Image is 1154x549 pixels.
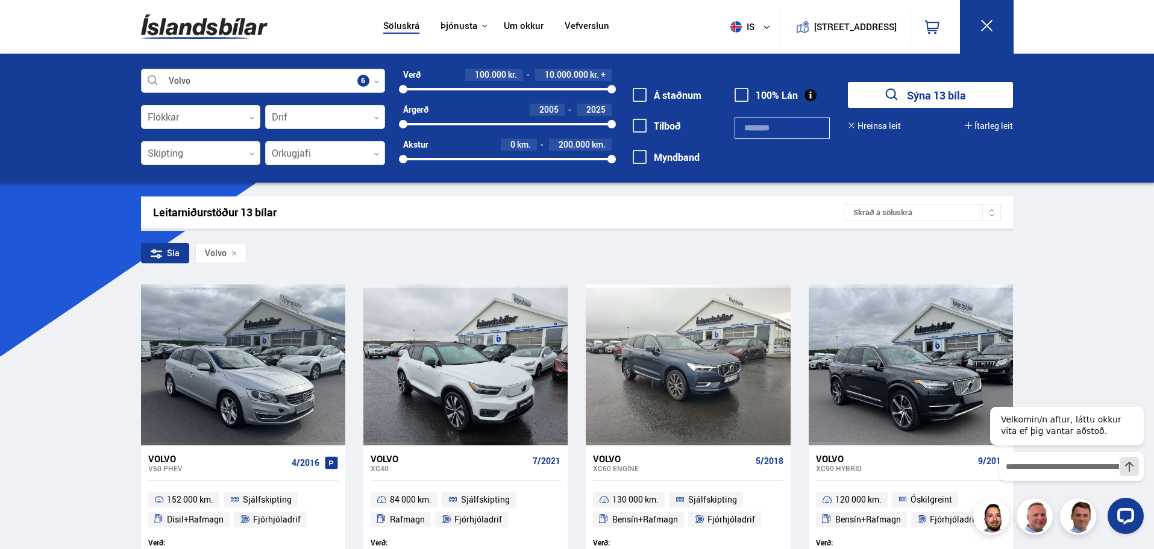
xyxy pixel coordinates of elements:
span: Dísil+Rafmagn [167,512,224,527]
div: XC90 HYBRID [816,464,973,472]
span: Sjálfskipting [243,492,292,507]
button: is [726,9,780,45]
a: Vefverslun [565,20,609,33]
div: Leitarniðurstöður 13 bílar [153,206,844,219]
img: G0Ugv5HjCgRt.svg [141,7,268,46]
span: is [726,21,756,33]
span: 130 000 km. [612,492,659,507]
div: Akstur [403,140,428,149]
div: Volvo [371,453,528,464]
div: Verð [403,70,421,80]
div: Volvo [593,453,750,464]
div: Verð: [148,538,243,547]
div: XC60 ENGINE [593,464,750,472]
a: Söluskrá [383,20,419,33]
span: Bensín+Rafmagn [835,512,901,527]
span: kr. [508,70,517,80]
button: [STREET_ADDRESS] [819,22,892,32]
div: Verð: [593,538,688,547]
span: 84 000 km. [390,492,431,507]
span: Sjálfskipting [688,492,737,507]
span: 100.000 [475,69,506,80]
button: Þjónusta [441,20,477,32]
div: V60 PHEV [148,464,287,472]
button: Sýna 13 bíla [848,82,1013,108]
span: Óskilgreint [911,492,952,507]
span: 200.000 [559,139,590,150]
span: + [601,70,606,80]
span: 2025 [586,104,606,115]
button: Hreinsa leit [848,121,901,131]
span: kr. [590,70,599,80]
span: Sjálfskipting [461,492,510,507]
a: [STREET_ADDRESS] [786,10,903,44]
span: 5/2018 [756,456,783,466]
span: 2005 [539,104,559,115]
div: Árgerð [403,105,428,115]
span: Rafmagn [390,512,425,527]
div: Verð: [371,538,466,547]
span: Fjórhjóladrif [454,512,502,527]
span: 10.000.000 [545,69,588,80]
span: 9/2018 [978,456,1006,466]
img: nhp88E3Fdnt1Opn2.png [975,500,1011,536]
img: svg+xml;base64,PHN2ZyB4bWxucz0iaHR0cDovL3d3dy53My5vcmcvMjAwMC9zdmciIHdpZHRoPSI1MTIiIGhlaWdodD0iNT... [730,21,742,33]
span: 0 [510,139,515,150]
span: Fjórhjóladrif [253,512,301,527]
label: Á staðnum [633,90,701,101]
span: Fjórhjóladrif [930,512,977,527]
a: Um okkur [504,20,544,33]
span: Fjórhjóladrif [707,512,755,527]
label: Tilboð [633,121,681,131]
div: Volvo [816,453,973,464]
div: Volvo [148,453,287,464]
div: Skráð á söluskrá [844,204,1001,221]
span: 7/2021 [533,456,560,466]
span: Volvo [205,248,227,258]
button: Ítarleg leit [965,121,1013,131]
span: km. [592,140,606,149]
span: 120 000 km. [835,492,882,507]
span: km. [517,140,531,149]
div: XC40 [371,464,528,472]
iframe: LiveChat chat widget [980,384,1149,544]
label: Myndband [633,152,700,163]
label: 100% Lán [735,90,798,101]
div: Verð: [816,538,911,547]
span: 152 000 km. [167,492,213,507]
span: 4/2016 [292,458,319,468]
span: Bensín+Rafmagn [612,512,678,527]
div: Sía [141,243,189,263]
